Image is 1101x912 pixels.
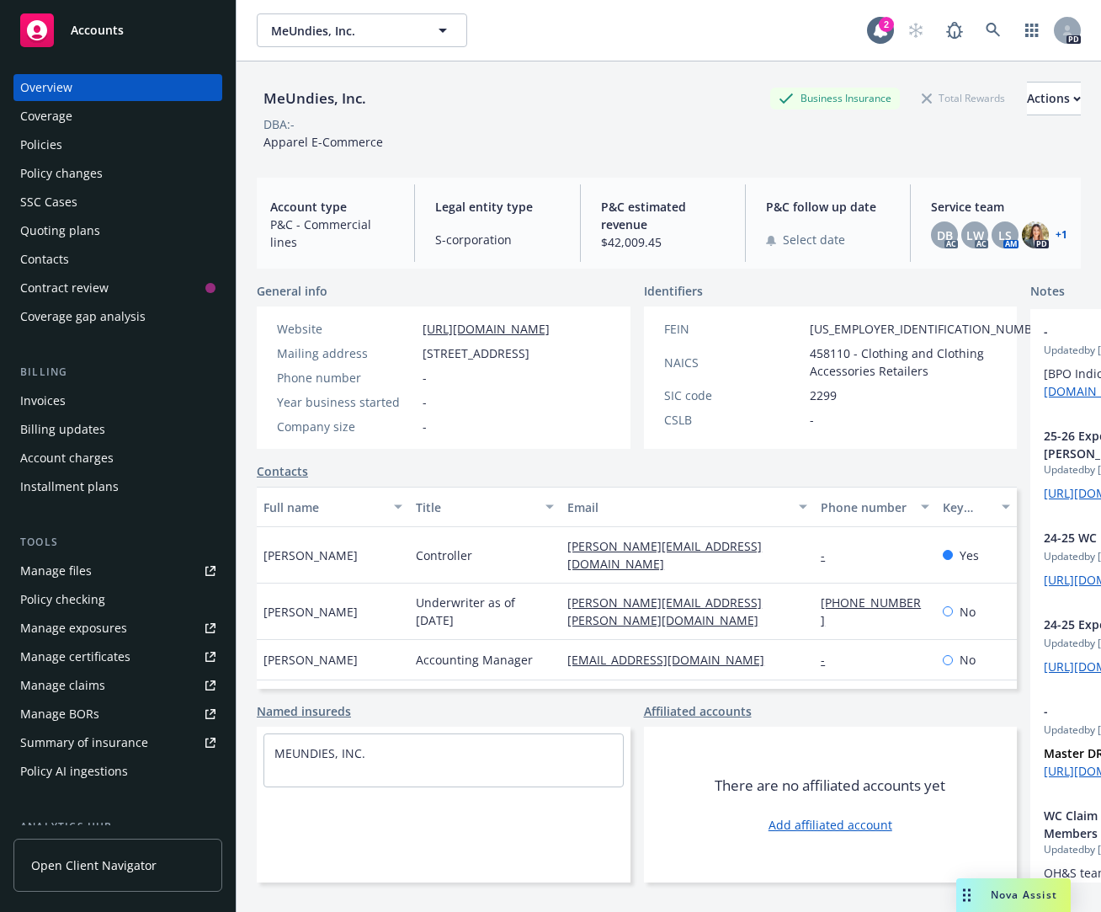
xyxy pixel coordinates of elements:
[13,586,222,613] a: Policy checking
[766,198,890,216] span: P&C follow up date
[20,103,72,130] div: Coverage
[20,303,146,330] div: Coverage gap analysis
[20,586,105,613] div: Policy checking
[664,320,803,338] div: FEIN
[960,603,976,621] span: No
[13,445,222,472] a: Account charges
[20,416,105,443] div: Billing updates
[13,103,222,130] a: Coverage
[263,134,383,150] span: Apparel E-Commerce
[435,198,559,216] span: Legal entity type
[810,387,837,404] span: 2299
[783,231,845,248] span: Select date
[263,547,358,564] span: [PERSON_NAME]
[271,22,417,40] span: MeUndies, Inc.
[31,856,157,874] span: Open Client Navigator
[770,88,900,109] div: Business Insurance
[277,320,416,338] div: Website
[257,462,308,480] a: Contacts
[991,888,1057,902] span: Nova Assist
[938,13,971,47] a: Report a Bug
[409,487,561,527] button: Title
[20,246,69,273] div: Contacts
[13,473,222,500] a: Installment plans
[20,275,109,301] div: Contract review
[277,393,416,411] div: Year business started
[71,24,124,37] span: Accounts
[13,819,222,835] div: Analytics hub
[1027,82,1081,115] button: Actions
[416,594,555,629] span: Underwriter as of [DATE]
[567,499,789,516] div: Email
[821,499,910,516] div: Phone number
[13,74,222,101] a: Overview
[13,758,222,785] a: Policy AI ingestions
[913,88,1013,109] div: Total Rewards
[13,534,222,551] div: Tools
[423,321,550,337] a: [URL][DOMAIN_NAME]
[20,473,119,500] div: Installment plans
[13,246,222,273] a: Contacts
[263,115,295,133] div: DBA: -
[810,344,1050,380] span: 458110 - Clothing and Clothing Accessories Retailers
[20,672,105,699] div: Manage claims
[257,13,467,47] button: MeUndies, Inc.
[257,702,351,720] a: Named insureds
[423,418,427,435] span: -
[814,487,935,527] button: Phone number
[1022,221,1049,248] img: photo
[13,387,222,414] a: Invoices
[601,198,725,233] span: P&C estimated revenue
[277,344,416,362] div: Mailing address
[257,282,327,300] span: General info
[821,652,838,668] a: -
[937,227,953,244] span: DB
[20,160,103,187] div: Policy changes
[423,369,427,387] span: -
[13,275,222,301] a: Contract review
[715,776,945,796] span: There are no affiliated accounts yet
[270,198,394,216] span: Account type
[567,652,778,668] a: [EMAIL_ADDRESS][DOMAIN_NAME]
[13,131,222,158] a: Policies
[810,411,814,429] span: -
[644,282,703,300] span: Identifiers
[976,13,1010,47] a: Search
[13,729,222,756] a: Summary of insurance
[567,538,762,572] a: [PERSON_NAME][EMAIL_ADDRESS][DOMAIN_NAME]
[20,729,148,756] div: Summary of insurance
[423,344,529,362] span: [STREET_ADDRESS]
[20,615,127,642] div: Manage exposures
[936,487,1017,527] button: Key contact
[956,878,977,912] div: Drag to move
[257,88,373,109] div: MeUndies, Inc.
[13,189,222,216] a: SSC Cases
[664,387,803,404] div: SIC code
[1056,230,1067,240] a: +1
[664,411,803,429] div: CSLB
[263,603,358,621] span: [PERSON_NAME]
[561,487,814,527] button: Email
[13,364,222,381] div: Billing
[20,557,92,584] div: Manage files
[899,13,933,47] a: Start snowing
[263,651,358,669] span: [PERSON_NAME]
[20,217,100,244] div: Quoting plans
[416,651,533,669] span: Accounting Manager
[960,651,976,669] span: No
[1015,13,1049,47] a: Switch app
[956,878,1071,912] button: Nova Assist
[601,233,725,251] span: $42,009.45
[13,701,222,728] a: Manage BORs
[13,7,222,54] a: Accounts
[13,416,222,443] a: Billing updates
[998,227,1012,244] span: LS
[277,369,416,387] div: Phone number
[257,487,409,527] button: Full name
[416,547,472,564] span: Controller
[416,499,536,516] div: Title
[1027,83,1081,115] div: Actions
[20,701,99,728] div: Manage BORs
[931,198,1067,216] span: Service team
[966,227,984,244] span: LW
